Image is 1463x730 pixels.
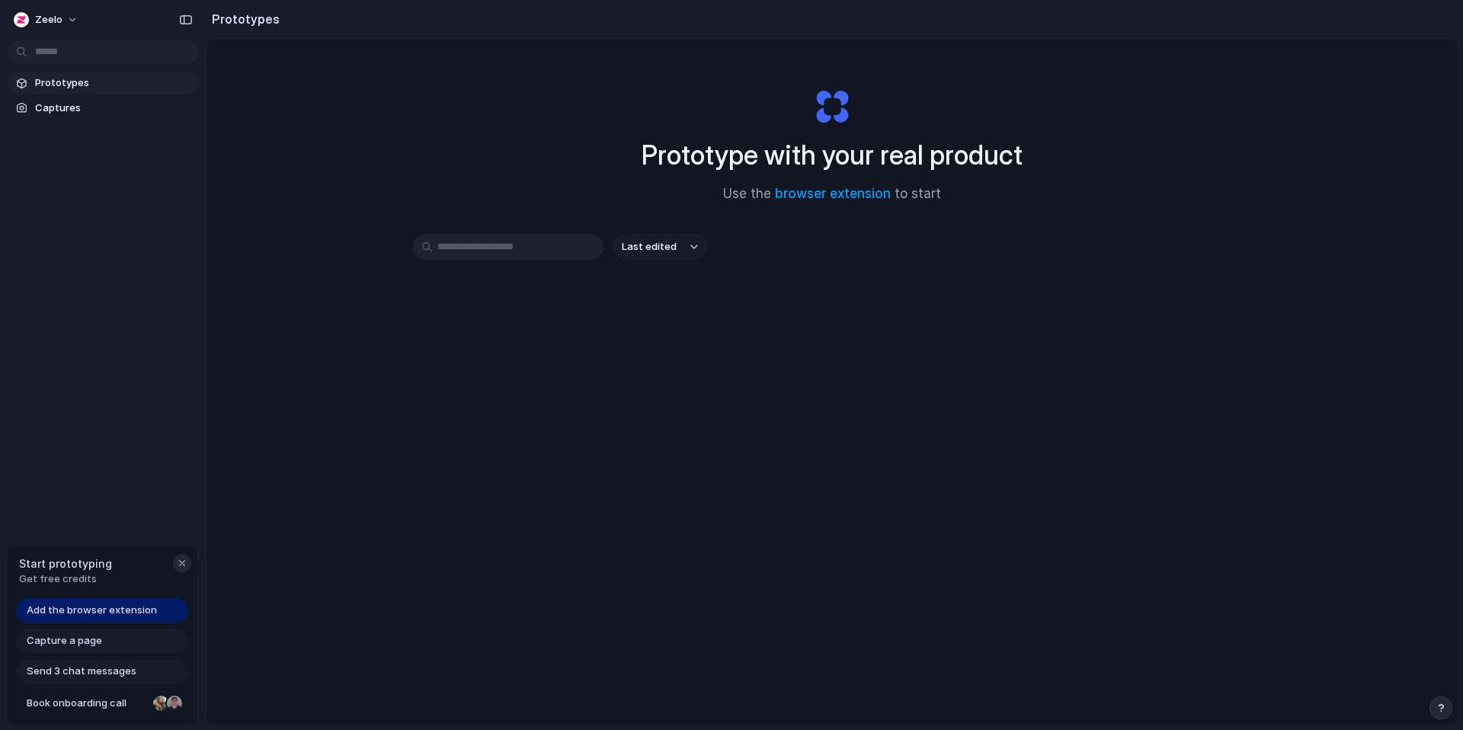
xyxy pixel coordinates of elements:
a: Book onboarding call [16,691,188,716]
div: Nicole Kubica [152,694,170,712]
span: Start prototyping [19,556,112,572]
button: Zeelo [8,8,86,32]
span: Send 3 chat messages [27,664,136,679]
a: Captures [8,97,198,120]
button: Last edited [613,234,707,260]
span: Prototypes [35,75,192,91]
span: Zeelo [35,12,62,27]
h2: Prototypes [206,10,280,28]
span: Book onboarding call [27,696,147,711]
span: Capture a page [27,633,102,648]
span: Add the browser extension [27,603,157,618]
span: Captures [35,101,192,116]
a: browser extension [775,186,891,201]
a: Prototypes [8,72,198,94]
div: Christian Iacullo [165,694,184,712]
h1: Prototype with your real product [642,135,1023,175]
a: Add the browser extension [16,598,188,623]
span: Use the to start [723,184,941,204]
span: Last edited [622,239,677,255]
span: Get free credits [19,572,112,587]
